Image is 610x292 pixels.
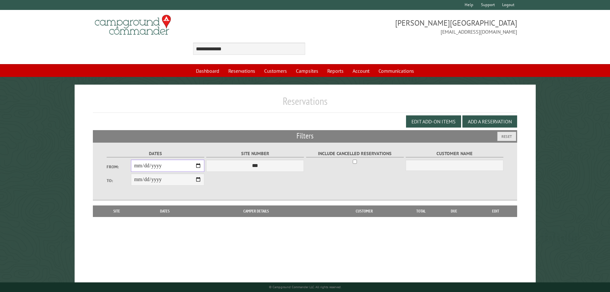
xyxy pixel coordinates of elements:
th: Customer [320,205,408,217]
h1: Reservations [93,95,517,113]
h2: Filters [93,130,517,142]
a: Reservations [224,65,259,77]
th: Dates [138,205,192,217]
small: © Campground Commander LLC. All rights reserved. [269,285,341,289]
a: Communications [375,65,418,77]
a: Reports [323,65,347,77]
label: Include Cancelled Reservations [306,150,404,157]
a: Dashboard [192,65,223,77]
button: Edit Add-on Items [406,115,461,128]
a: Account [349,65,373,77]
th: Due [434,205,474,217]
th: Edit [474,205,517,217]
button: Reset [497,132,516,141]
th: Total [408,205,434,217]
label: Site Number [206,150,304,157]
img: Campground Commander [93,13,173,38]
th: Site [96,205,138,217]
label: Dates [107,150,204,157]
a: Customers [260,65,291,77]
label: To: [107,178,131,184]
label: From: [107,164,131,170]
label: Customer Name [406,150,503,157]
span: [PERSON_NAME][GEOGRAPHIC_DATA] [EMAIL_ADDRESS][DOMAIN_NAME] [305,18,517,36]
th: Camper Details [192,205,320,217]
a: Campsites [292,65,322,77]
button: Add a Reservation [462,115,517,128]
